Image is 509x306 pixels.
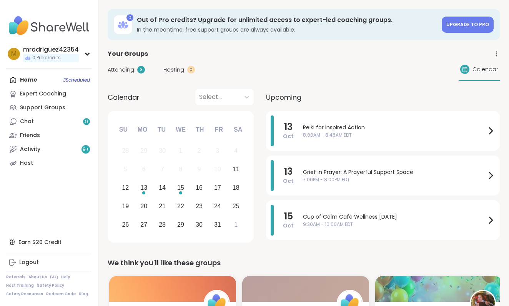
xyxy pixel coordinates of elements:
[122,219,129,230] div: 26
[20,145,40,153] div: Activity
[136,180,152,196] div: Choose Monday, October 13th, 2025
[196,182,203,193] div: 16
[142,164,146,174] div: 6
[117,143,134,159] div: Not available Sunday, September 28th, 2025
[209,180,226,196] div: Choose Friday, October 17th, 2025
[161,164,164,174] div: 7
[79,291,88,297] a: Blog
[6,274,25,280] a: Referrals
[283,222,294,229] span: Oct
[442,17,494,33] a: Upgrade to Pro
[233,201,240,211] div: 25
[20,132,40,139] div: Friends
[196,201,203,211] div: 23
[122,145,129,156] div: 28
[140,201,147,211] div: 20
[136,161,152,178] div: Not available Monday, October 6th, 2025
[117,216,134,233] div: Choose Sunday, October 26th, 2025
[117,161,134,178] div: Not available Sunday, October 5th, 2025
[6,142,92,156] a: Activity9+
[196,219,203,230] div: 30
[284,211,293,222] span: 15
[214,164,221,174] div: 10
[154,180,171,196] div: Choose Tuesday, October 14th, 2025
[126,14,133,21] div: 0
[233,164,240,174] div: 11
[6,101,92,115] a: Support Groups
[228,143,244,159] div: Not available Saturday, October 4th, 2025
[6,156,92,170] a: Host
[234,219,238,230] div: 1
[214,201,221,211] div: 24
[197,164,201,174] div: 9
[6,129,92,142] a: Friends
[137,26,437,33] h3: In the meantime, free support groups are always available.
[159,182,166,193] div: 14
[214,182,221,193] div: 17
[209,161,226,178] div: Not available Friday, October 10th, 2025
[228,198,244,214] div: Choose Saturday, October 25th, 2025
[173,198,189,214] div: Choose Wednesday, October 22nd, 2025
[234,145,238,156] div: 4
[6,12,92,39] img: ShareWell Nav Logo
[191,161,208,178] div: Not available Thursday, October 9th, 2025
[303,168,486,176] span: Grief in Prayer: A Prayerful Support Space
[228,180,244,196] div: Choose Saturday, October 18th, 2025
[177,219,184,230] div: 29
[214,219,221,230] div: 31
[179,145,183,156] div: 1
[117,180,134,196] div: Choose Sunday, October 12th, 2025
[228,216,244,233] div: Choose Saturday, November 1st, 2025
[85,119,88,125] span: 9
[173,216,189,233] div: Choose Wednesday, October 29th, 2025
[117,198,134,214] div: Choose Sunday, October 19th, 2025
[266,92,301,102] span: Upcoming
[28,274,47,280] a: About Us
[172,121,189,138] div: We
[6,235,92,249] div: Earn $20 Credit
[177,182,184,193] div: 15
[228,161,244,178] div: Choose Saturday, October 11th, 2025
[173,180,189,196] div: Choose Wednesday, October 15th, 2025
[216,145,219,156] div: 3
[303,176,486,183] span: 7:00PM - 8:00PM EDT
[191,121,208,138] div: Th
[209,198,226,214] div: Choose Friday, October 24th, 2025
[6,291,43,297] a: Safety Resources
[32,55,61,61] span: 0 Pro credits
[284,122,293,132] span: 13
[20,118,34,125] div: Chat
[159,201,166,211] div: 21
[136,198,152,214] div: Choose Monday, October 20th, 2025
[173,143,189,159] div: Not available Wednesday, October 1st, 2025
[46,291,76,297] a: Redeem Code
[137,16,437,24] h3: Out of Pro credits? Upgrade for unlimited access to expert-led coaching groups.
[6,256,92,269] a: Logout
[446,21,489,28] span: Upgrade to Pro
[61,274,70,280] a: Help
[83,146,89,153] span: 9 +
[191,143,208,159] div: Not available Thursday, October 2nd, 2025
[303,221,486,228] span: 9:30AM - 10:00AM EDT
[136,216,152,233] div: Choose Monday, October 27th, 2025
[108,258,500,268] div: We think you'll like these groups
[108,66,134,74] span: Attending
[472,65,498,74] span: Calendar
[210,121,227,138] div: Fr
[303,213,486,221] span: Cup of Calm Cafe Wellness [DATE]
[115,121,132,138] div: Su
[303,132,486,139] span: 8:00AM - 8:45AM EDT
[187,66,195,74] div: 0
[154,143,171,159] div: Not available Tuesday, September 30th, 2025
[50,274,58,280] a: FAQ
[230,121,246,138] div: Sa
[209,216,226,233] div: Choose Friday, October 31st, 2025
[116,142,245,234] div: month 2025-10
[37,283,64,288] a: Safety Policy
[140,182,147,193] div: 13
[20,159,33,167] div: Host
[191,198,208,214] div: Choose Thursday, October 23rd, 2025
[108,92,140,102] span: Calendar
[20,104,65,112] div: Support Groups
[191,180,208,196] div: Choose Thursday, October 16th, 2025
